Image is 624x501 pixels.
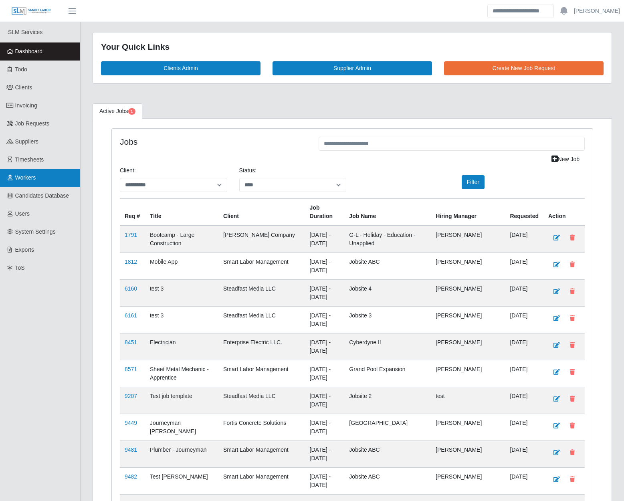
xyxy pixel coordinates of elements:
a: 1791 [125,232,137,238]
a: Create New Job Request [444,61,604,75]
th: Job Duration [305,198,345,226]
td: [DATE] - [DATE] [305,414,345,440]
td: [DATE] - [DATE] [305,387,345,414]
td: Bootcamp - Large Construction [145,226,218,253]
td: Smart Labor Management [218,253,305,279]
span: Pending Jobs [128,108,135,115]
th: Hiring Manager [431,198,505,226]
a: 8571 [125,366,137,372]
td: [DATE] - [DATE] [305,279,345,306]
td: [DATE] [505,306,543,333]
a: 6160 [125,285,137,292]
td: Mobile App [145,253,218,279]
td: [PERSON_NAME] [431,440,505,467]
td: Cyberdyne II [344,333,431,360]
span: Suppliers [15,138,38,145]
span: Clients [15,84,32,91]
a: Supplier Admin [273,61,432,75]
td: [DATE] [505,414,543,440]
td: [DATE] - [DATE] [305,360,345,387]
td: test [431,387,505,414]
th: Title [145,198,218,226]
td: Smart Labor Management [218,440,305,467]
td: Jobsite 2 [344,387,431,414]
th: Requested [505,198,543,226]
td: [DATE] [505,387,543,414]
a: Active Jobs [93,103,142,119]
td: Jobsite ABC [344,253,431,279]
button: Filter [462,175,485,189]
span: System Settings [15,228,56,235]
img: SLM Logo [11,7,51,16]
span: Invoicing [15,102,37,109]
td: [DATE] - [DATE] [305,467,345,494]
a: New Job [546,152,585,166]
a: 9449 [125,420,137,426]
td: Journeyman [PERSON_NAME] [145,414,218,440]
a: 8451 [125,339,137,345]
td: [PERSON_NAME] [431,279,505,306]
label: Status: [239,166,257,175]
th: Job Name [344,198,431,226]
input: Search [487,4,554,18]
td: [DATE] [505,360,543,387]
td: [DATE] [505,253,543,279]
label: Client: [120,166,136,175]
td: Jobsite 4 [344,279,431,306]
th: Client [218,198,305,226]
span: Exports [15,246,34,253]
a: 9207 [125,393,137,399]
a: 9481 [125,446,137,453]
div: Your Quick Links [101,40,604,53]
span: Workers [15,174,36,181]
td: [DATE] - [DATE] [305,440,345,467]
td: [GEOGRAPHIC_DATA] [344,414,431,440]
th: Action [543,198,585,226]
a: 9482 [125,473,137,480]
span: Job Requests [15,120,50,127]
td: [PERSON_NAME] [431,467,505,494]
td: G-L - Holiday - Education - Unapplied [344,226,431,253]
td: [DATE] [505,279,543,306]
span: Todo [15,66,27,73]
td: [DATE] [505,333,543,360]
td: [DATE] [505,226,543,253]
td: [PERSON_NAME] [431,414,505,440]
td: Test [PERSON_NAME] [145,467,218,494]
th: Req # [120,198,145,226]
span: ToS [15,265,25,271]
td: [PERSON_NAME] Company [218,226,305,253]
span: Candidates Database [15,192,69,199]
td: test 3 [145,306,218,333]
td: Grand Pool Expansion [344,360,431,387]
td: Steadfast Media LLC [218,306,305,333]
a: 6161 [125,312,137,319]
td: [DATE] - [DATE] [305,253,345,279]
td: Fortis Concrete Solutions [218,414,305,440]
td: Smart Labor Management [218,360,305,387]
td: Jobsite ABC [344,440,431,467]
td: [PERSON_NAME] [431,333,505,360]
span: Users [15,210,30,217]
td: [PERSON_NAME] [431,306,505,333]
td: Enterprise Electric LLC. [218,333,305,360]
td: Test job template [145,387,218,414]
td: Plumber - Journeyman [145,440,218,467]
td: Smart Labor Management [218,467,305,494]
td: [DATE] - [DATE] [305,333,345,360]
td: [PERSON_NAME] [431,360,505,387]
td: [PERSON_NAME] [431,253,505,279]
td: Steadfast Media LLC [218,387,305,414]
span: Timesheets [15,156,44,163]
td: [PERSON_NAME] [431,226,505,253]
td: Jobsite 3 [344,306,431,333]
td: test 3 [145,279,218,306]
td: [DATE] [505,440,543,467]
a: Clients Admin [101,61,261,75]
td: [DATE] - [DATE] [305,306,345,333]
a: [PERSON_NAME] [574,7,620,15]
h4: Jobs [120,137,307,147]
span: Dashboard [15,48,43,55]
td: Steadfast Media LLC [218,279,305,306]
td: Electrician [145,333,218,360]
